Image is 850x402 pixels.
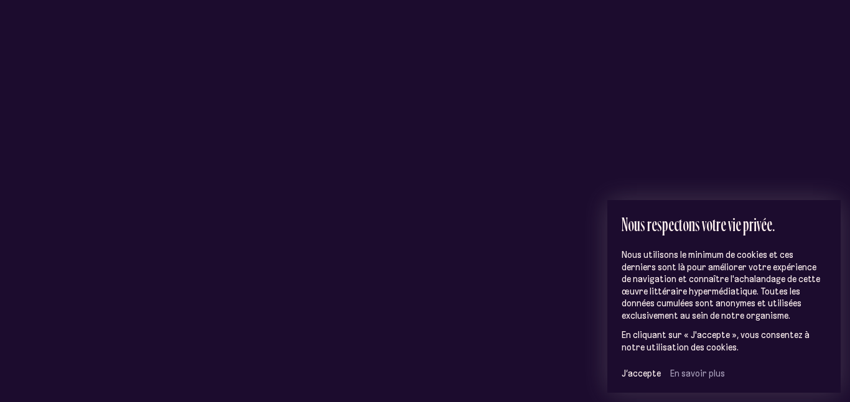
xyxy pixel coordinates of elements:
[622,214,827,234] h2: Nous respectons votre vie privée.
[622,249,827,322] p: Nous utilisons le minimum de cookies et ces derniers sont là pour améliorer votre expérience de n...
[622,368,661,379] button: J’accepte
[670,368,725,379] a: En savoir plus
[622,329,827,354] p: En cliquant sur « J'accepte », vous consentez à notre utilisation des cookies.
